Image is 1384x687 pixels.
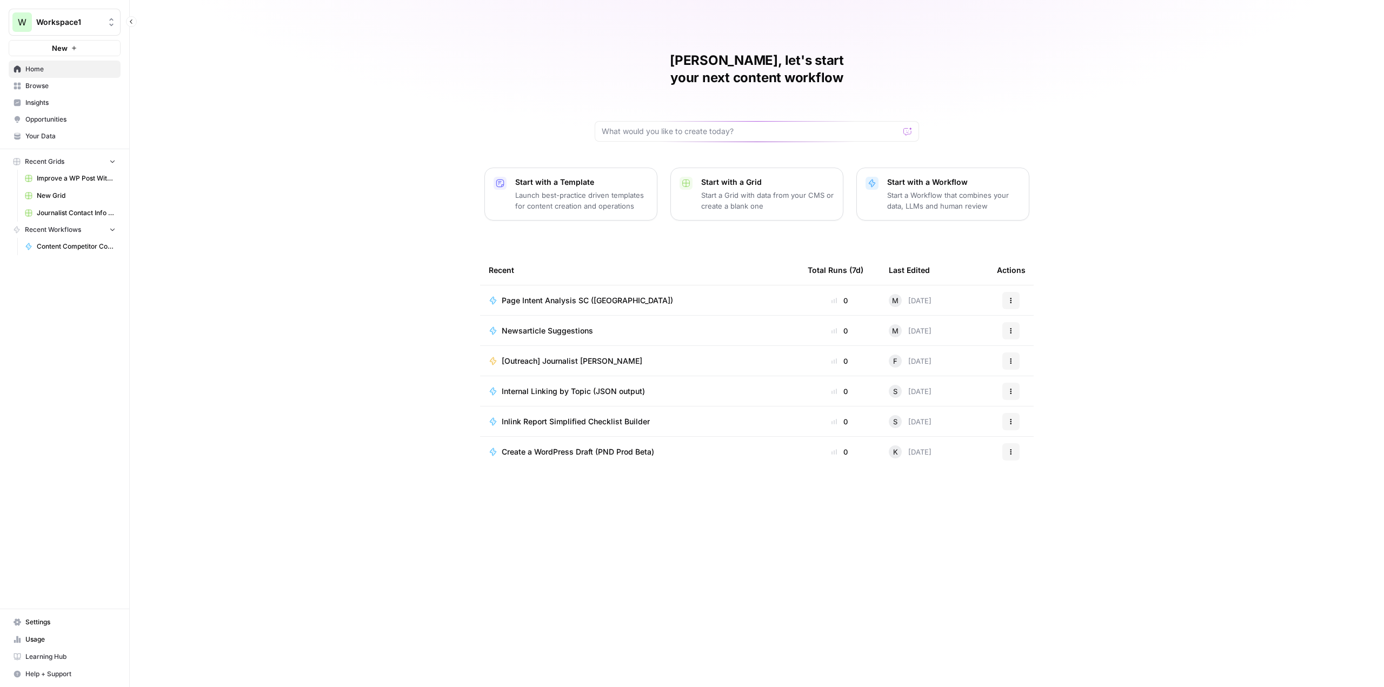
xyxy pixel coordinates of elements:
span: Settings [25,617,116,627]
h1: [PERSON_NAME], let's start your next content workflow [595,52,919,86]
span: Improve a WP Post With Google Guidelines (PND Prod Beta) Grid [37,174,116,183]
span: Create a WordPress Draft (PND Prod Beta) [502,446,654,457]
span: Newsarticle Suggestions [502,325,593,336]
div: 0 [808,386,871,397]
p: Start with a Grid [701,177,834,188]
span: Internal Linking by Topic (JSON output) [502,386,645,397]
a: Opportunities [9,111,121,128]
span: Recent Workflows [25,225,81,235]
button: Recent Workflows [9,222,121,238]
div: [DATE] [889,294,931,307]
span: K [893,446,898,457]
div: Total Runs (7d) [808,255,863,285]
span: Learning Hub [25,652,116,662]
div: 0 [808,446,871,457]
a: Page Intent Analysis SC ([GEOGRAPHIC_DATA]) [489,295,790,306]
span: Recent Grids [25,157,64,166]
span: New Grid [37,191,116,201]
a: Insights [9,94,121,111]
a: Inlink Report Simplified Checklist Builder [489,416,790,427]
span: Help + Support [25,669,116,679]
span: Page Intent Analysis SC ([GEOGRAPHIC_DATA]) [502,295,673,306]
div: 0 [808,325,871,336]
div: Actions [997,255,1026,285]
span: Content Competitor Comparison Report [37,242,116,251]
span: Usage [25,635,116,644]
div: 0 [808,416,871,427]
a: Settings [9,613,121,631]
span: Your Data [25,131,116,141]
p: Launch best-practice driven templates for content creation and operations [515,190,648,211]
a: Browse [9,77,121,95]
a: Your Data [9,128,121,145]
p: Start a Workflow that combines your data, LLMs and human review [887,190,1020,211]
p: Start with a Template [515,177,648,188]
a: Home [9,61,121,78]
div: Last Edited [889,255,930,285]
p: Start a Grid with data from your CMS or create a blank one [701,190,834,211]
a: Usage [9,631,121,648]
span: M [892,325,899,336]
a: Content Competitor Comparison Report [20,238,121,255]
button: Help + Support [9,665,121,683]
div: [DATE] [889,355,931,368]
button: New [9,40,121,56]
span: Inlink Report Simplified Checklist Builder [502,416,650,427]
span: Workspace1 [36,17,102,28]
p: Start with a Workflow [887,177,1020,188]
button: Recent Grids [9,154,121,170]
a: New Grid [20,187,121,204]
a: Journalist Contact Info Finder v2 (LLM Based) Grid [20,204,121,222]
button: Start with a WorkflowStart a Workflow that combines your data, LLMs and human review [856,168,1029,221]
a: Newsarticle Suggestions [489,325,790,336]
span: W [18,16,26,29]
a: Create a WordPress Draft (PND Prod Beta) [489,446,790,457]
a: Learning Hub [9,648,121,665]
a: Internal Linking by Topic (JSON output) [489,386,790,397]
span: F [893,356,897,366]
span: Home [25,64,116,74]
div: [DATE] [889,415,931,428]
span: Insights [25,98,116,108]
button: Start with a GridStart a Grid with data from your CMS or create a blank one [670,168,843,221]
div: Recent [489,255,790,285]
button: Workspace: Workspace1 [9,9,121,36]
div: [DATE] [889,324,931,337]
input: What would you like to create today? [602,126,899,137]
span: [Outreach] Journalist [PERSON_NAME] [502,356,642,366]
div: 0 [808,356,871,366]
div: 0 [808,295,871,306]
span: S [893,416,897,427]
span: S [893,386,897,397]
a: [Outreach] Journalist [PERSON_NAME] [489,356,790,366]
div: [DATE] [889,445,931,458]
div: [DATE] [889,385,931,398]
a: Improve a WP Post With Google Guidelines (PND Prod Beta) Grid [20,170,121,187]
span: Browse [25,81,116,91]
span: Journalist Contact Info Finder v2 (LLM Based) Grid [37,208,116,218]
span: Opportunities [25,115,116,124]
span: M [892,295,899,306]
button: Start with a TemplateLaunch best-practice driven templates for content creation and operations [484,168,657,221]
span: New [52,43,68,54]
